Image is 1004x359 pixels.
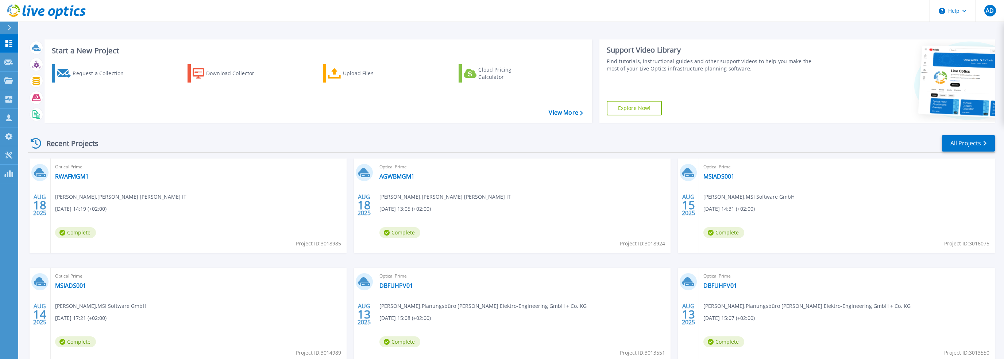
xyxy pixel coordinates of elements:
[682,311,695,317] span: 13
[296,240,341,248] span: Project ID: 3018985
[33,192,47,218] div: AUG 2025
[944,349,989,357] span: Project ID: 3013550
[703,336,744,347] span: Complete
[357,301,371,328] div: AUG 2025
[703,173,734,180] a: MSIADS001
[28,134,108,152] div: Recent Projects
[358,202,371,208] span: 18
[379,314,431,322] span: [DATE] 15:08 (+02:00)
[379,272,667,280] span: Optical Prime
[620,240,665,248] span: Project ID: 3018924
[682,202,695,208] span: 15
[379,302,587,310] span: [PERSON_NAME] , Planungsbüro [PERSON_NAME] Elektro-Engineering GmbH + Co. KG
[55,272,342,280] span: Optical Prime
[620,349,665,357] span: Project ID: 3013551
[379,227,420,238] span: Complete
[379,163,667,171] span: Optical Prime
[607,58,812,72] div: Find tutorials, instructional guides and other support videos to help you make the most of your L...
[55,163,342,171] span: Optical Prime
[55,173,89,180] a: RWAFMGM1
[703,227,744,238] span: Complete
[944,240,989,248] span: Project ID: 3016075
[703,302,911,310] span: [PERSON_NAME] , Planungsbüro [PERSON_NAME] Elektro-Engineering GmbH + Co. KG
[55,302,146,310] span: [PERSON_NAME] , MSI Software GmbH
[478,66,537,81] div: Cloud Pricing Calculator
[379,282,413,289] a: DBFUHPV01
[73,66,131,81] div: Request a Collection
[681,192,695,218] div: AUG 2025
[703,314,755,322] span: [DATE] 15:07 (+02:00)
[343,66,401,81] div: Upload Files
[55,193,186,201] span: [PERSON_NAME] , [PERSON_NAME] [PERSON_NAME] IT
[681,301,695,328] div: AUG 2025
[607,45,812,55] div: Support Video Library
[357,192,371,218] div: AUG 2025
[33,311,46,317] span: 14
[379,193,511,201] span: [PERSON_NAME] , [PERSON_NAME] [PERSON_NAME] IT
[55,227,96,238] span: Complete
[33,202,46,208] span: 18
[358,311,371,317] span: 13
[986,8,994,14] span: AD
[549,109,583,116] a: View More
[379,336,420,347] span: Complete
[379,205,431,213] span: [DATE] 13:05 (+02:00)
[607,101,662,115] a: Explore Now!
[703,205,755,213] span: [DATE] 14:31 (+02:00)
[52,64,133,83] a: Request a Collection
[703,163,991,171] span: Optical Prime
[703,272,991,280] span: Optical Prime
[703,193,795,201] span: [PERSON_NAME] , MSI Software GmbH
[459,64,540,83] a: Cloud Pricing Calculator
[55,314,107,322] span: [DATE] 17:21 (+02:00)
[942,135,995,152] a: All Projects
[55,336,96,347] span: Complete
[206,66,264,81] div: Download Collector
[703,282,737,289] a: DBFUHPV01
[55,282,86,289] a: MSIADS001
[55,205,107,213] span: [DATE] 14:19 (+02:00)
[33,301,47,328] div: AUG 2025
[379,173,414,180] a: AGWBMGM1
[52,47,583,55] h3: Start a New Project
[296,349,341,357] span: Project ID: 3014989
[323,64,404,83] a: Upload Files
[188,64,269,83] a: Download Collector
